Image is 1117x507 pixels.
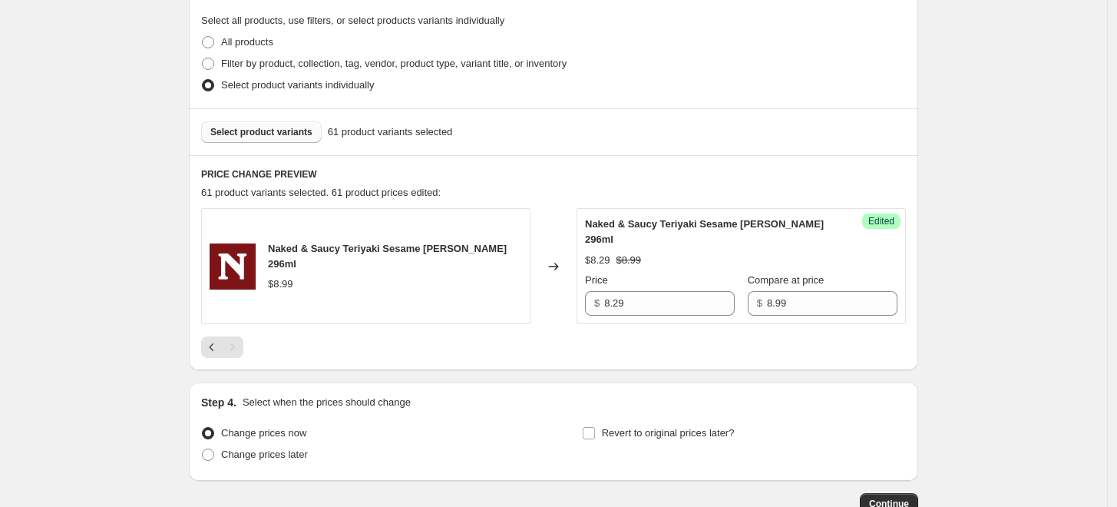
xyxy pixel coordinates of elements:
span: Naked & Saucy Teriyaki Sesame [PERSON_NAME] 296ml [268,243,507,270]
span: $ [594,297,600,309]
p: Select when the prices should change [243,395,411,410]
span: Edited [868,215,894,227]
span: 61 product variants selected. 61 product prices edited: [201,187,441,198]
span: 61 product variants selected [328,124,453,140]
h2: Step 4. [201,395,236,410]
span: Select all products, use filters, or select products variants individually [201,15,504,26]
span: Select product variants individually [221,79,374,91]
button: Previous [201,336,223,358]
span: Change prices later [221,449,308,460]
h6: PRICE CHANGE PREVIEW [201,168,906,181]
div: $8.29 [585,253,610,268]
strike: $8.99 [616,253,642,268]
span: Select product variants [210,126,312,138]
button: Select product variants [201,121,322,143]
span: Compare at price [748,274,825,286]
span: Naked & Saucy Teriyaki Sesame [PERSON_NAME] 296ml [585,218,824,245]
nav: Pagination [201,336,243,358]
span: Change prices now [221,427,306,439]
span: Revert to original prices later? [602,427,735,439]
img: Natural-Focus-YouTube_7bd09a33-dd7a-40fa-81c6-76cb0dc994fd_80x.png [210,244,256,290]
span: $ [757,297,762,309]
span: Price [585,274,608,286]
span: All products [221,36,273,48]
span: Filter by product, collection, tag, vendor, product type, variant title, or inventory [221,58,567,69]
div: $8.99 [268,277,293,292]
